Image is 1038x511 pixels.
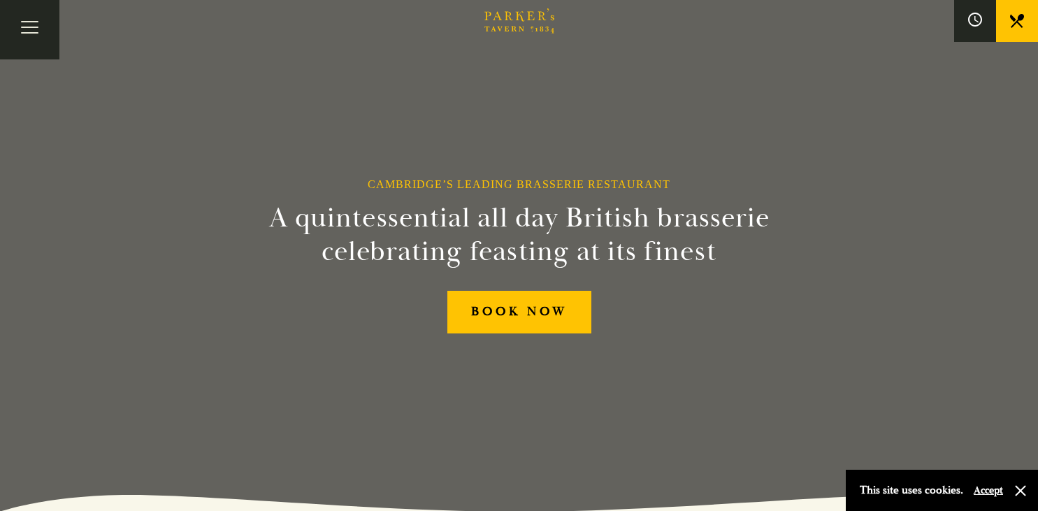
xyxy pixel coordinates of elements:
button: Close and accept [1014,484,1028,498]
p: This site uses cookies. [860,480,963,501]
h2: A quintessential all day British brasserie celebrating feasting at its finest [201,201,838,268]
button: Accept [974,484,1003,497]
h1: Cambridge’s Leading Brasserie Restaurant [368,178,670,191]
a: BOOK NOW [447,291,591,333]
